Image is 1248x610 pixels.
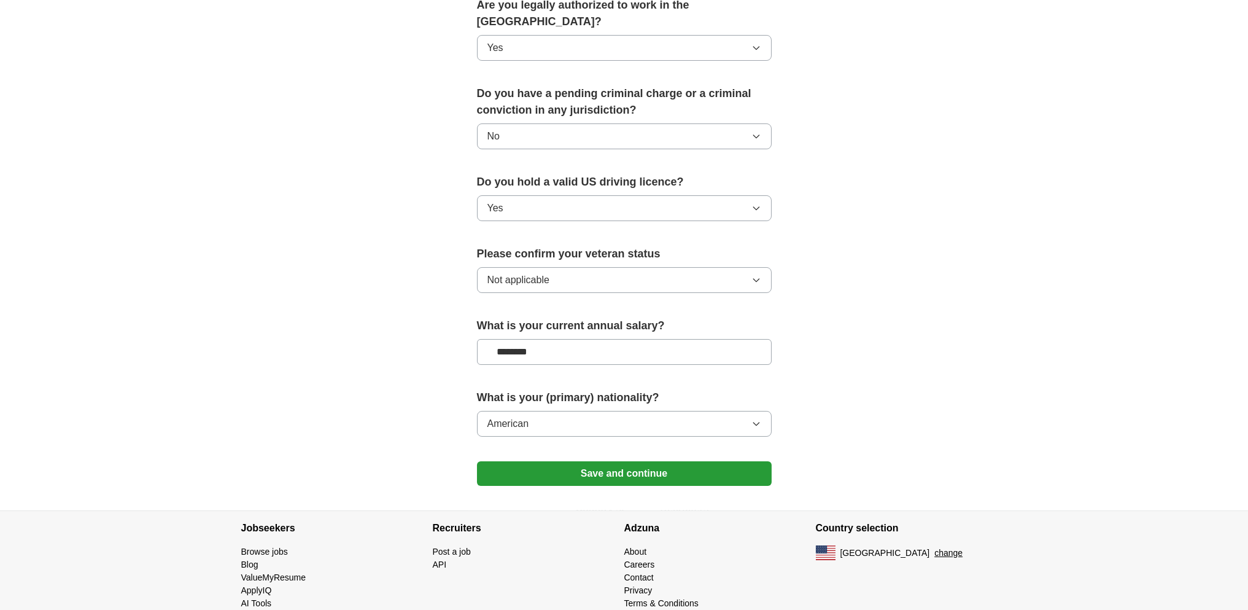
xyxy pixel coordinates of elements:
button: Save and continue [477,461,772,486]
button: Not applicable [477,267,772,293]
label: Do you have a pending criminal charge or a criminal conviction in any jurisdiction? [477,85,772,119]
a: Contact [624,573,654,582]
a: About [624,547,647,557]
span: No [487,129,500,144]
span: Yes [487,41,503,55]
a: Browse jobs [241,547,288,557]
button: Yes [477,35,772,61]
a: Blog [241,560,258,569]
label: What is your current annual salary? [477,318,772,334]
h4: Country selection [816,511,1007,545]
span: Yes [487,201,503,216]
a: AI Tools [241,598,272,608]
a: ApplyIQ [241,585,272,595]
button: Yes [477,195,772,221]
span: [GEOGRAPHIC_DATA] [840,547,930,560]
span: Not applicable [487,273,549,287]
img: US flag [816,545,835,560]
a: ValueMyResume [241,573,306,582]
label: What is your (primary) nationality? [477,389,772,406]
button: change [934,547,963,560]
span: American [487,416,529,431]
a: Careers [624,560,655,569]
label: Please confirm your veteran status [477,246,772,262]
a: Terms & Conditions [624,598,699,608]
a: Privacy [624,585,653,595]
a: API [433,560,447,569]
button: American [477,411,772,437]
label: Do you hold a valid US driving licence? [477,174,772,190]
button: No [477,123,772,149]
a: Post a job [433,547,471,557]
